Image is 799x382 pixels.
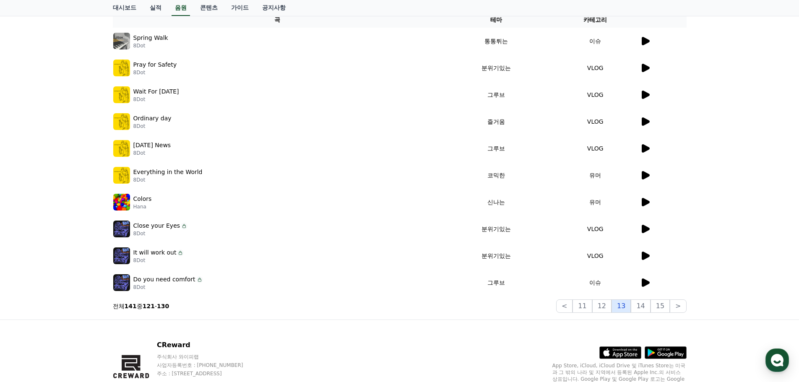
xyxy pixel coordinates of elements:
p: 주식회사 와이피랩 [157,353,259,360]
p: 주소 : [STREET_ADDRESS] [157,370,259,377]
td: VLOG [551,108,640,135]
td: 분위기있는 [442,216,551,242]
span: 설정 [130,278,140,285]
p: Hana [133,203,152,210]
p: 8Dot [133,150,171,156]
img: music [113,221,130,237]
th: 카테고리 [551,12,640,28]
p: 8Dot [133,96,179,103]
p: Ordinary day [133,114,172,123]
button: 11 [573,299,592,313]
td: 분위기있는 [442,55,551,81]
button: 14 [631,299,650,313]
p: Colors [133,195,152,203]
a: 홈 [3,266,55,287]
button: < [556,299,573,313]
button: 13 [612,299,631,313]
a: 대화 [55,266,108,287]
p: [DATE] News [133,141,171,150]
p: 8Dot [133,257,184,264]
p: Close your Eyes [133,221,180,230]
img: music [113,167,130,184]
img: music [113,194,130,210]
img: music [113,247,130,264]
p: 전체 중 - [113,302,169,310]
p: Everything in the World [133,168,203,177]
td: VLOG [551,55,640,81]
img: music [113,33,130,49]
td: 그루브 [442,135,551,162]
td: VLOG [551,135,640,162]
td: VLOG [551,81,640,108]
strong: 121 [143,303,155,309]
td: 코믹한 [442,162,551,189]
td: 즐거움 [442,108,551,135]
td: 유머 [551,162,640,189]
p: Spring Walk [133,34,168,42]
p: 8Dot [133,69,177,76]
img: music [113,140,130,157]
td: 신나는 [442,189,551,216]
p: 8Dot [133,177,203,183]
img: music [113,274,130,291]
a: 설정 [108,266,161,287]
img: music [113,86,130,103]
p: It will work out [133,248,177,257]
p: Pray for Safety [133,60,177,69]
td: 그루브 [442,269,551,296]
td: 통통튀는 [442,28,551,55]
p: 8Dot [133,284,203,291]
strong: 130 [157,303,169,309]
p: 8Dot [133,230,188,237]
td: VLOG [551,242,640,269]
button: 12 [592,299,612,313]
td: 유머 [551,189,640,216]
img: music [113,113,130,130]
td: 이슈 [551,28,640,55]
span: 홈 [26,278,31,285]
th: 곡 [113,12,442,28]
td: 이슈 [551,269,640,296]
td: 분위기있는 [442,242,551,269]
img: music [113,60,130,76]
td: VLOG [551,216,640,242]
button: > [670,299,686,313]
td: 그루브 [442,81,551,108]
strong: 141 [125,303,137,309]
p: CReward [157,340,259,350]
p: 8Dot [133,42,168,49]
p: Wait For [DATE] [133,87,179,96]
p: 사업자등록번호 : [PHONE_NUMBER] [157,362,259,369]
button: 15 [651,299,670,313]
th: 테마 [442,12,551,28]
p: Do you need comfort [133,275,195,284]
p: 8Dot [133,123,172,130]
span: 대화 [77,279,87,286]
